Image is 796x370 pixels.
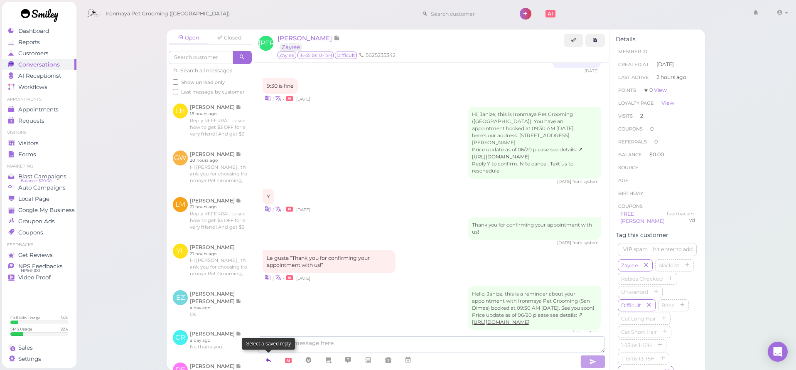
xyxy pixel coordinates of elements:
[2,130,76,136] li: Visitors
[173,79,178,85] input: Show unread only
[18,207,75,214] span: Google My Business
[18,263,63,270] span: NPS Feedbacks
[616,135,699,148] li: 0
[18,61,60,68] span: Conversations
[263,205,601,213] div: •
[18,195,49,202] span: Local Page
[2,37,76,48] a: Reports
[2,138,76,149] a: Visitors
[620,211,665,224] a: FREE [PERSON_NAME]
[296,276,310,281] span: 09/15/2025 12:21pm
[657,262,681,269] span: blacklist
[551,330,572,335] span: 09/17/2025 10:44am
[18,39,40,46] span: Reports
[18,117,44,124] span: Requests
[618,100,654,106] span: Loyalty page
[660,302,676,308] span: Bites
[297,52,334,59] span: 16-35lbs 13-15H
[169,32,209,44] a: Open
[106,2,230,25] span: Ironmaya Pet Grooming ([GEOGRAPHIC_DATA])
[18,184,66,191] span: Auto Campaigns
[209,32,249,44] a: Closed
[2,163,76,169] li: Marketing
[273,207,274,212] i: |
[654,87,667,93] a: View
[618,87,636,93] span: Points
[472,312,583,325] a: [URL][DOMAIN_NAME]
[2,242,76,248] li: Feedbacks
[2,353,76,365] a: Settings
[2,261,76,272] a: NPS Feedbacks NPS® 100
[61,326,68,332] div: 22 %
[619,316,658,322] span: Cat Long Hair
[2,48,76,59] a: Customers
[618,152,643,158] span: Balance
[618,243,697,256] input: VIP,spam
[2,115,76,126] a: Requests
[263,250,396,274] div: Le gusta “Thank you for confirming your appointment with us!”
[572,330,599,335] span: from system
[21,178,52,184] span: Balance: $20.00
[273,276,274,281] i: |
[2,205,76,216] a: Google My Business
[618,74,649,80] span: Last Active
[296,96,310,102] span: 09/15/2025 12:19pm
[2,81,76,93] a: Workflows
[618,126,643,132] span: Coupons
[618,165,639,170] span: Source
[689,210,695,225] div: Expires at2025-09-24 11:59pm
[618,113,633,119] span: Visits
[619,289,650,295] span: Unwanted
[667,210,689,225] div: feedback
[616,36,699,43] div: Details
[2,193,76,205] a: Local Page
[572,240,599,245] span: from system
[18,252,53,259] span: Get Reviews
[18,173,66,180] span: Blast Campaigns
[18,218,55,225] span: Groupon Ads
[18,84,47,91] span: Workflows
[619,262,640,269] span: Zaylee
[181,89,245,95] span: Last message by customer
[273,96,274,102] i: |
[18,27,49,35] span: Dashboard
[280,43,302,51] a: Zaylee
[278,34,334,42] span: [PERSON_NAME]
[18,106,59,113] span: Appointments
[2,104,76,115] a: Appointments
[619,276,664,282] span: Rabies Checked
[357,52,398,59] li: 5625235342
[263,189,274,205] div: Y
[468,217,601,240] div: Thank you for confirming your appointment with us!
[618,49,647,54] span: Member ID
[18,72,61,79] span: AI Receptionist
[18,140,39,147] span: Visitors
[2,227,76,238] a: Coupons
[619,329,658,335] span: Cat Short Hair
[619,342,654,348] span: 1-15lbs 1-12H
[619,302,643,308] span: Difficult
[618,139,647,145] span: Referrals
[618,203,643,209] span: Coupons
[173,89,178,94] input: Last message by customer
[263,94,601,103] div: •
[585,68,599,74] span: 09/15/2025 12:19pm
[616,122,699,136] li: 0
[18,151,36,158] span: Forms
[557,179,572,184] span: 09/15/2025 12:20pm
[18,355,41,363] span: Settings
[428,7,509,20] input: Search customer
[2,272,76,283] a: Video Proof
[10,326,32,332] div: SMS Usage
[18,344,33,351] span: Sales
[173,67,232,74] a: Search all messages
[278,34,340,51] a: [PERSON_NAME] Zaylee
[296,207,310,212] span: 09/15/2025 12:20pm
[768,342,788,362] div: Open Intercom Messenger
[656,61,674,68] span: [DATE]
[10,315,41,321] div: Call Min. Usage
[18,229,43,236] span: Coupons
[2,171,76,182] a: Blast Campaigns Balance: $20.00
[335,52,357,59] span: Difficult
[263,78,298,94] div: 9:30 is fine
